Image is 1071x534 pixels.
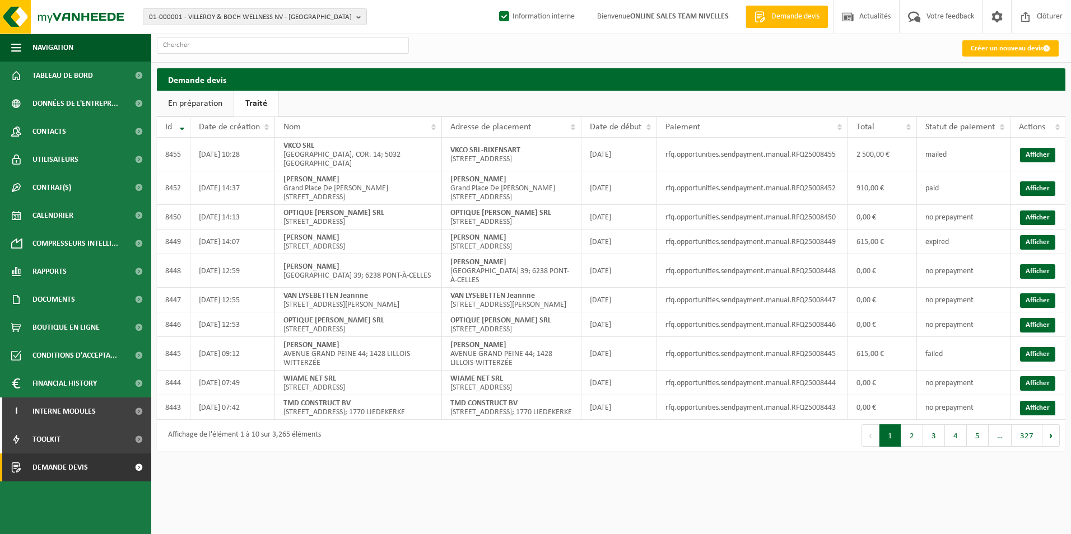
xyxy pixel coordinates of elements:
strong: [PERSON_NAME] [450,233,506,242]
span: no prepayment [925,321,974,329]
span: Compresseurs intelli... [32,229,118,257]
button: Previous [862,424,879,447]
td: [DATE] 14:07 [190,229,275,254]
input: Chercher [157,37,409,54]
a: Afficher [1020,181,1055,196]
td: 8452 [157,171,190,205]
td: [DATE] [581,138,657,171]
td: 8455 [157,138,190,171]
span: Demande devis [769,11,822,22]
td: [DATE] [581,229,657,254]
td: [STREET_ADDRESS] [442,138,581,171]
td: rfq.opportunities.sendpayment.manual.RFQ25008455 [657,138,848,171]
button: 3 [923,424,945,447]
a: Traité [234,91,278,116]
strong: [PERSON_NAME] [450,258,506,266]
span: Données de l'entrepr... [32,90,118,118]
a: Afficher [1020,318,1055,332]
td: [DATE] [581,312,657,337]
span: Calendrier [32,202,73,229]
td: 8443 [157,395,190,420]
strong: [PERSON_NAME] [283,263,339,271]
td: [DATE] [581,371,657,395]
td: AVENUE GRAND PEINE 44; 1428 LILLOIS-WITTERZÉE [275,337,442,371]
a: Créer un nouveau devis [962,40,1059,57]
a: Afficher [1020,401,1055,415]
span: Id [165,123,172,132]
td: [STREET_ADDRESS] [442,205,581,229]
span: Date de création [199,123,260,132]
td: 615,00 € [848,229,917,254]
td: [STREET_ADDRESS]; 1770 LIEDEKERKE [275,395,442,420]
td: rfq.opportunities.sendpayment.manual.RFQ25008444 [657,371,848,395]
span: Contrat(s) [32,174,71,202]
span: Boutique en ligne [32,313,100,341]
strong: [PERSON_NAME] [450,175,506,184]
strong: [PERSON_NAME] [283,233,339,242]
span: expired [925,238,949,246]
span: Rapports [32,257,67,285]
td: 8450 [157,205,190,229]
strong: TMD CONSTRUCT BV [450,399,518,407]
td: 0,00 € [848,312,917,337]
span: Paiement [665,123,700,132]
td: [DATE] 12:55 [190,288,275,312]
td: AVENUE GRAND PEINE 44; 1428 LILLOIS-WITTERZÉE [442,337,581,371]
td: [DATE] [581,205,657,229]
strong: [PERSON_NAME] [283,341,339,349]
td: [STREET_ADDRESS][PERSON_NAME] [442,288,581,312]
strong: VKCO SRL-RIXENSART [450,146,520,154]
td: 8445 [157,337,190,371]
label: Information interne [497,8,575,25]
span: Tableau de bord [32,62,93,90]
span: paid [925,184,939,193]
span: Conditions d'accepta... [32,341,117,369]
span: 01-000001 - VILLEROY & BOCH WELLNESS NV - [GEOGRAPHIC_DATA] [149,9,352,26]
span: no prepayment [925,379,974,387]
span: Demande devis [32,453,88,481]
strong: OPTIQUE [PERSON_NAME] SRL [450,316,551,325]
span: Actions [1019,123,1045,132]
td: [DATE] 12:53 [190,312,275,337]
td: [DATE] 07:49 [190,371,275,395]
span: Documents [32,285,75,313]
td: 0,00 € [848,395,917,420]
span: Adresse de placement [450,123,531,132]
td: [DATE] [581,254,657,288]
a: En préparation [157,91,234,116]
td: [DATE] [581,337,657,371]
a: Demande devis [746,6,828,28]
strong: OPTIQUE [PERSON_NAME] SRL [283,316,384,325]
td: [DATE] 12:59 [190,254,275,288]
td: [GEOGRAPHIC_DATA] 39; 6238 PONT-À-CELLES [442,254,581,288]
span: Financial History [32,369,97,397]
td: [STREET_ADDRESS] [442,312,581,337]
span: I [11,397,21,425]
strong: [PERSON_NAME] [283,175,339,184]
span: Navigation [32,34,73,62]
td: [STREET_ADDRESS] [442,229,581,254]
span: Contacts [32,118,66,146]
h2: Demande devis [157,68,1065,90]
td: 8448 [157,254,190,288]
td: 8447 [157,288,190,312]
span: Total [856,123,874,132]
strong: VAN LYSEBETTEN Jeannne [450,292,535,300]
td: [DATE] [581,171,657,205]
a: Afficher [1020,264,1055,279]
button: 4 [945,424,967,447]
span: Utilisateurs [32,146,78,174]
td: rfq.opportunities.sendpayment.manual.RFQ25008446 [657,312,848,337]
td: 910,00 € [848,171,917,205]
td: [STREET_ADDRESS] [275,312,442,337]
span: Toolkit [32,425,60,453]
strong: [PERSON_NAME] [450,341,506,349]
span: Date de début [590,123,641,132]
td: [DATE] 14:13 [190,205,275,229]
span: no prepayment [925,213,974,222]
span: mailed [925,151,947,159]
strong: OPTIQUE [PERSON_NAME] SRL [283,209,384,217]
td: [STREET_ADDRESS] [275,229,442,254]
span: … [989,424,1012,447]
td: [STREET_ADDRESS][PERSON_NAME] [275,288,442,312]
